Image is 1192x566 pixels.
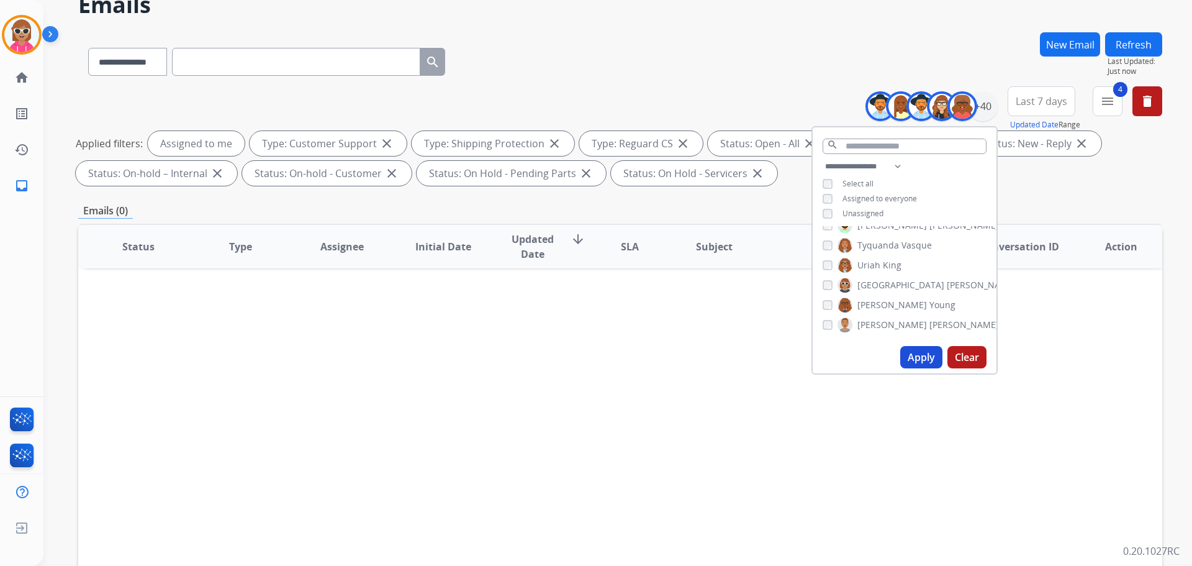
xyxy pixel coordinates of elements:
mat-icon: close [547,136,562,151]
div: Status: New - Reply [970,131,1101,156]
div: Status: On-hold – Internal [76,161,237,186]
span: Just now [1108,66,1162,76]
mat-icon: arrow_downward [571,232,585,247]
span: Updated Date [505,232,561,262]
mat-icon: close [379,136,394,151]
mat-icon: close [750,166,765,181]
span: Subject [696,239,733,254]
span: Unassigned [842,208,883,219]
span: King [883,259,901,272]
mat-icon: search [425,55,440,70]
p: Emails (0) [78,203,133,219]
button: Last 7 days [1008,86,1075,116]
span: SLA [621,239,639,254]
img: avatar [4,17,39,52]
div: Type: Shipping Protection [412,131,574,156]
span: Select all [842,178,874,189]
span: Status [122,239,155,254]
span: 4 [1113,82,1127,97]
span: Type [229,239,252,254]
div: Status: Open - All [708,131,829,156]
mat-icon: close [210,166,225,181]
span: Uriah [857,259,880,272]
p: 0.20.1027RC [1123,544,1180,559]
mat-icon: inbox [14,178,29,193]
span: Vasque [901,239,932,252]
span: Conversation ID [980,239,1059,254]
span: [PERSON_NAME] [929,319,999,331]
div: Status: On Hold - Pending Parts [417,161,606,186]
div: Type: Reguard CS [579,131,703,156]
span: Assigned to everyone [842,193,917,204]
span: [PERSON_NAME] [857,319,927,331]
mat-icon: home [14,70,29,85]
span: [PERSON_NAME] [857,299,927,311]
mat-icon: list_alt [14,106,29,121]
span: Assignee [320,239,364,254]
div: Status: On Hold - Servicers [611,161,777,186]
p: Applied filters: [76,136,143,151]
mat-icon: history [14,142,29,157]
span: [PERSON_NAME] [947,279,1016,291]
div: Status: On-hold - Customer [242,161,412,186]
mat-icon: close [384,166,399,181]
div: +40 [968,91,998,121]
button: Apply [900,346,942,368]
button: New Email [1040,32,1100,57]
mat-icon: delete [1140,94,1155,109]
mat-icon: close [1074,136,1089,151]
button: Updated Date [1010,120,1059,130]
mat-icon: search [827,139,838,150]
span: Initial Date [415,239,471,254]
button: 4 [1093,86,1122,116]
span: Tyquanda [857,239,899,252]
button: Clear [947,346,987,368]
mat-icon: close [675,136,690,151]
mat-icon: menu [1100,94,1115,109]
span: Last Updated: [1108,57,1162,66]
span: Range [1010,119,1080,130]
div: Type: Customer Support [250,131,407,156]
div: Assigned to me [148,131,245,156]
button: Refresh [1105,32,1162,57]
mat-icon: close [802,136,817,151]
span: Young [929,299,955,311]
span: [GEOGRAPHIC_DATA] [857,279,944,291]
span: Last 7 days [1016,99,1067,104]
th: Action [1060,225,1162,268]
mat-icon: close [579,166,594,181]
